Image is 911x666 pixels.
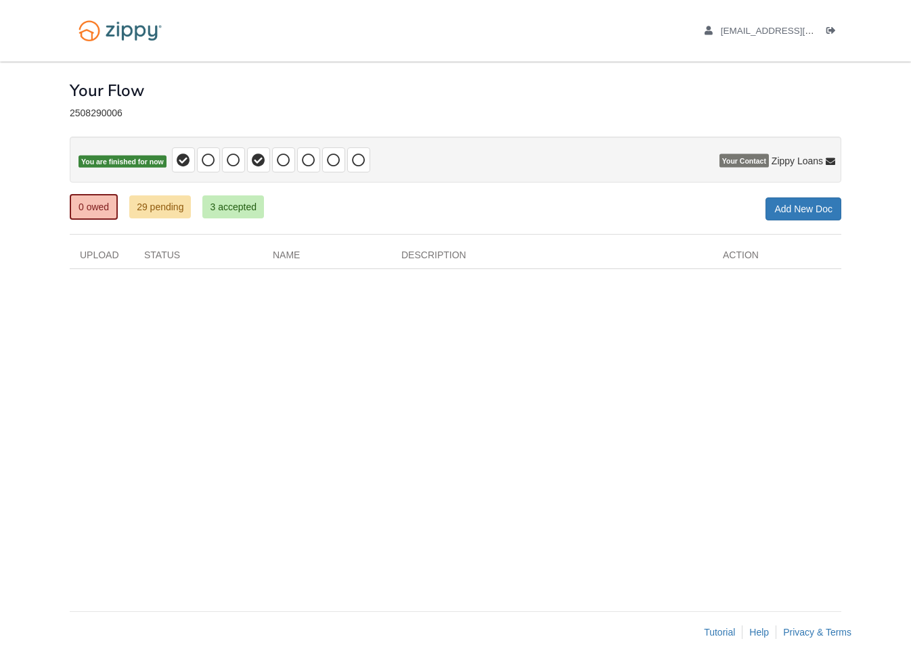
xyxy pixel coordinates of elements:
[134,248,263,268] div: Status
[719,154,769,168] span: Your Contact
[721,26,876,36] span: jodywshockley@gmail.com
[705,26,876,39] a: edit profile
[263,248,391,268] div: Name
[70,108,841,119] div: 2508290006
[70,194,118,220] a: 0 owed
[713,248,841,268] div: Action
[70,248,134,268] div: Upload
[202,195,264,218] a: 3 accepted
[70,82,144,99] h1: Your Flow
[391,248,713,268] div: Description
[826,26,841,39] a: Log out
[783,627,851,638] a: Privacy & Terms
[129,195,191,218] a: 29 pending
[765,197,841,220] a: Add New Doc
[749,627,769,638] a: Help
[772,154,823,168] span: Zippy Loans
[79,156,166,168] span: You are finished for now
[704,627,735,638] a: Tutorial
[70,14,171,48] img: Logo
